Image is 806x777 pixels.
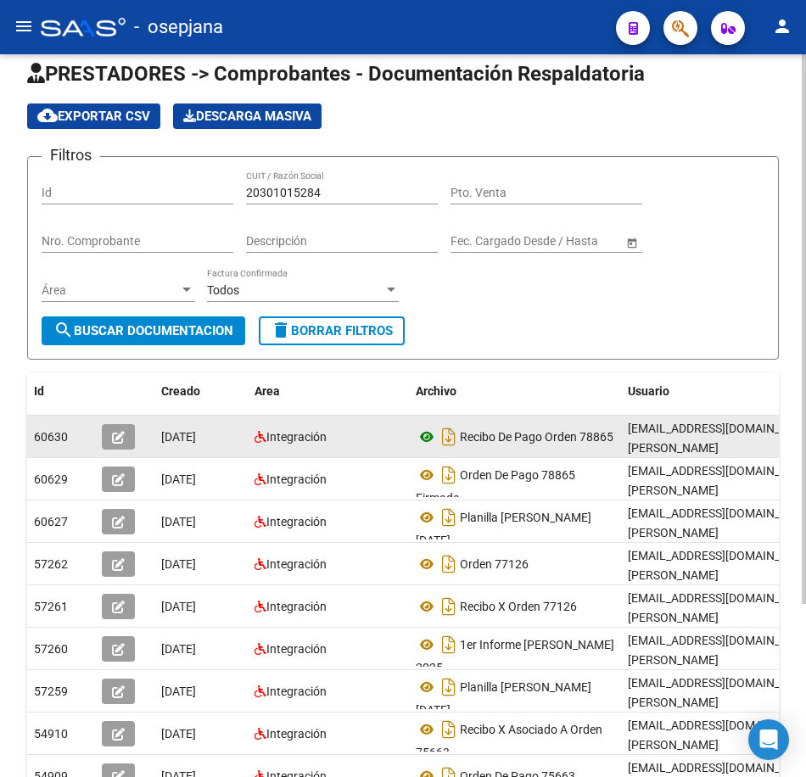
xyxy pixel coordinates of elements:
[438,551,460,578] i: Descargar documento
[460,430,613,444] span: Recibo De Pago Orden 78865
[748,719,789,760] div: Open Intercom Messenger
[438,631,460,658] i: Descargar documento
[161,727,196,741] span: [DATE]
[37,105,58,126] mat-icon: cloud_download
[266,472,327,486] span: Integración
[207,283,239,297] span: Todos
[518,234,601,249] input: End date
[161,642,196,656] span: [DATE]
[438,423,460,450] i: Descargar documento
[772,16,792,36] mat-icon: person
[42,283,179,298] span: Área
[34,515,68,528] span: 60627
[42,143,100,167] h3: Filtros
[42,316,245,345] button: Buscar Documentacion
[259,316,405,345] button: Borrar Filtros
[37,109,150,124] span: Exportar CSV
[161,557,196,571] span: [DATE]
[266,430,327,444] span: Integración
[161,685,196,698] span: [DATE]
[416,511,591,547] span: Planilla [PERSON_NAME][DATE]
[53,323,233,338] span: Buscar Documentacion
[438,593,460,620] i: Descargar documento
[173,103,322,129] app-download-masive: Descarga masiva de comprobantes (adjuntos)
[409,373,621,410] datatable-header-cell: Archivo
[266,515,327,528] span: Integración
[255,384,280,398] span: Area
[416,384,456,398] span: Archivo
[416,468,575,505] span: Orden De Pago 78865 Firmada
[623,233,641,251] button: Open calendar
[628,384,669,398] span: Usuario
[161,384,200,398] span: Creado
[460,600,577,613] span: Recibo X Orden 77126
[34,642,68,656] span: 57260
[438,504,460,531] i: Descargar documento
[451,234,503,249] input: Start date
[14,16,34,36] mat-icon: menu
[271,320,291,340] mat-icon: delete
[27,373,95,410] datatable-header-cell: Id
[154,373,248,410] datatable-header-cell: Creado
[161,430,196,444] span: [DATE]
[248,373,409,410] datatable-header-cell: Area
[34,557,68,571] span: 57262
[460,557,529,571] span: Orden 77126
[438,674,460,701] i: Descargar documento
[266,727,327,741] span: Integración
[34,384,44,398] span: Id
[266,600,327,613] span: Integración
[438,716,460,743] i: Descargar documento
[34,727,68,741] span: 54910
[134,8,223,46] span: - osepjana
[53,320,74,340] mat-icon: search
[271,323,393,338] span: Borrar Filtros
[34,600,68,613] span: 57261
[416,638,614,674] span: 1er Informe [PERSON_NAME] 2025
[34,472,68,486] span: 60629
[173,103,322,129] button: Descarga Masiva
[416,680,591,717] span: Planilla [PERSON_NAME] [DATE]
[34,685,68,698] span: 57259
[266,557,327,571] span: Integración
[183,109,311,124] span: Descarga Masiva
[27,62,645,86] span: PRESTADORES -> Comprobantes - Documentación Respaldatoria
[266,685,327,698] span: Integración
[416,723,602,759] span: Recibo X Asociado A Orden 75663
[438,461,460,489] i: Descargar documento
[266,642,327,656] span: Integración
[161,515,196,528] span: [DATE]
[161,600,196,613] span: [DATE]
[27,103,160,129] button: Exportar CSV
[34,430,68,444] span: 60630
[161,472,196,486] span: [DATE]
